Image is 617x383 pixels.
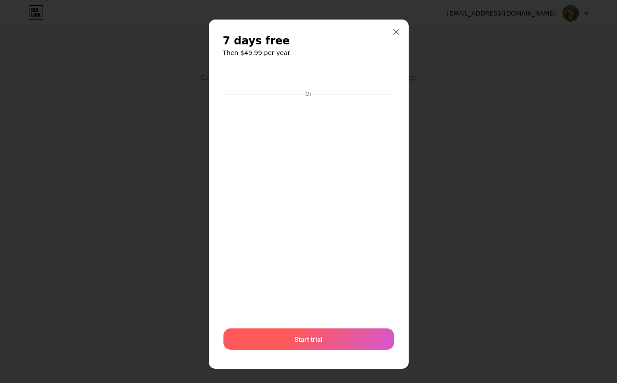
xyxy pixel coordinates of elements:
[222,99,396,320] iframe: Secure payment input frame
[303,91,313,98] div: Or
[223,48,394,57] h6: Then $49.99 per year
[295,335,322,344] span: Start trial
[223,34,290,48] span: 7 days free
[223,67,394,88] iframe: Secure payment button frame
